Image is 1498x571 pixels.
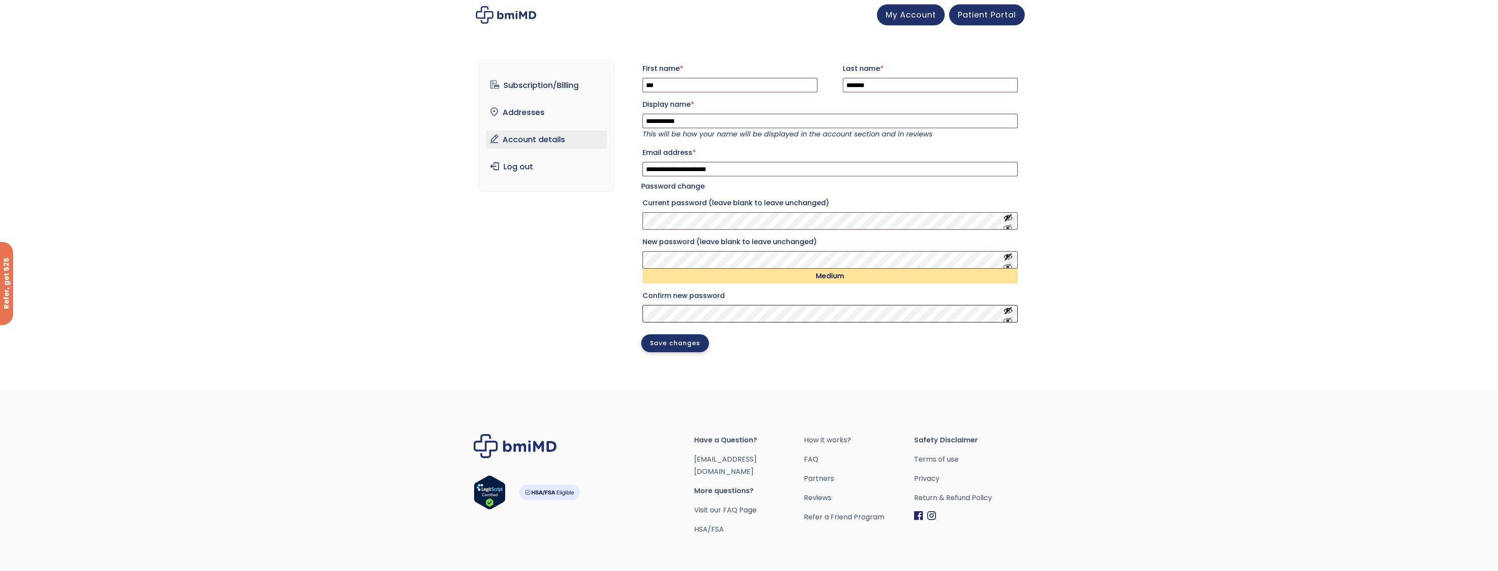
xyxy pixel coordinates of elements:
span: More questions? [694,485,804,497]
button: Show password [1003,213,1013,229]
label: Email address [642,146,1018,160]
a: Privacy [914,473,1024,485]
a: Visit our FAQ Page [694,505,757,515]
span: Patient Portal [958,9,1016,20]
em: This will be how your name will be displayed in the account section and in reviews [642,129,932,139]
a: Subscription/Billing [486,76,607,95]
a: Verify LegitScript Approval for www.bmimd.com [474,475,506,514]
a: Log out [486,158,607,176]
a: FAQ [804,453,914,466]
nav: Account pages [479,60,614,192]
img: Instagram [927,511,936,520]
a: Patient Portal [949,4,1025,25]
a: Account details [486,130,607,149]
button: Save changes [641,334,709,352]
a: Partners [804,473,914,485]
label: Last name [843,62,1018,76]
span: Have a Question? [694,434,804,446]
img: Facebook [914,511,923,520]
button: Show password [1003,306,1013,322]
button: Show password [1003,252,1013,268]
legend: Password change [641,180,705,193]
a: Addresses [486,103,607,122]
a: Return & Refund Policy [914,492,1024,504]
a: Refer a Friend Program [804,511,914,523]
img: Brand Logo [474,434,557,458]
label: Confirm new password [642,289,1018,303]
span: My Account [886,9,936,20]
label: First name [642,62,817,76]
div: Medium [642,269,1018,284]
label: Current password (leave blank to leave unchanged) [642,196,1018,210]
label: New password (leave blank to leave unchanged) [642,235,1018,249]
img: HSA-FSA [519,485,580,500]
a: Terms of use [914,453,1024,466]
span: Safety Disclaimer [914,434,1024,446]
img: My account [476,6,536,24]
img: Verify Approval for www.bmimd.com [474,475,506,510]
label: Display name [642,98,1018,112]
a: How it works? [804,434,914,446]
a: My Account [877,4,945,25]
a: [EMAIL_ADDRESS][DOMAIN_NAME] [694,454,757,476]
a: Reviews [804,492,914,504]
a: HSA/FSA [694,524,724,534]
